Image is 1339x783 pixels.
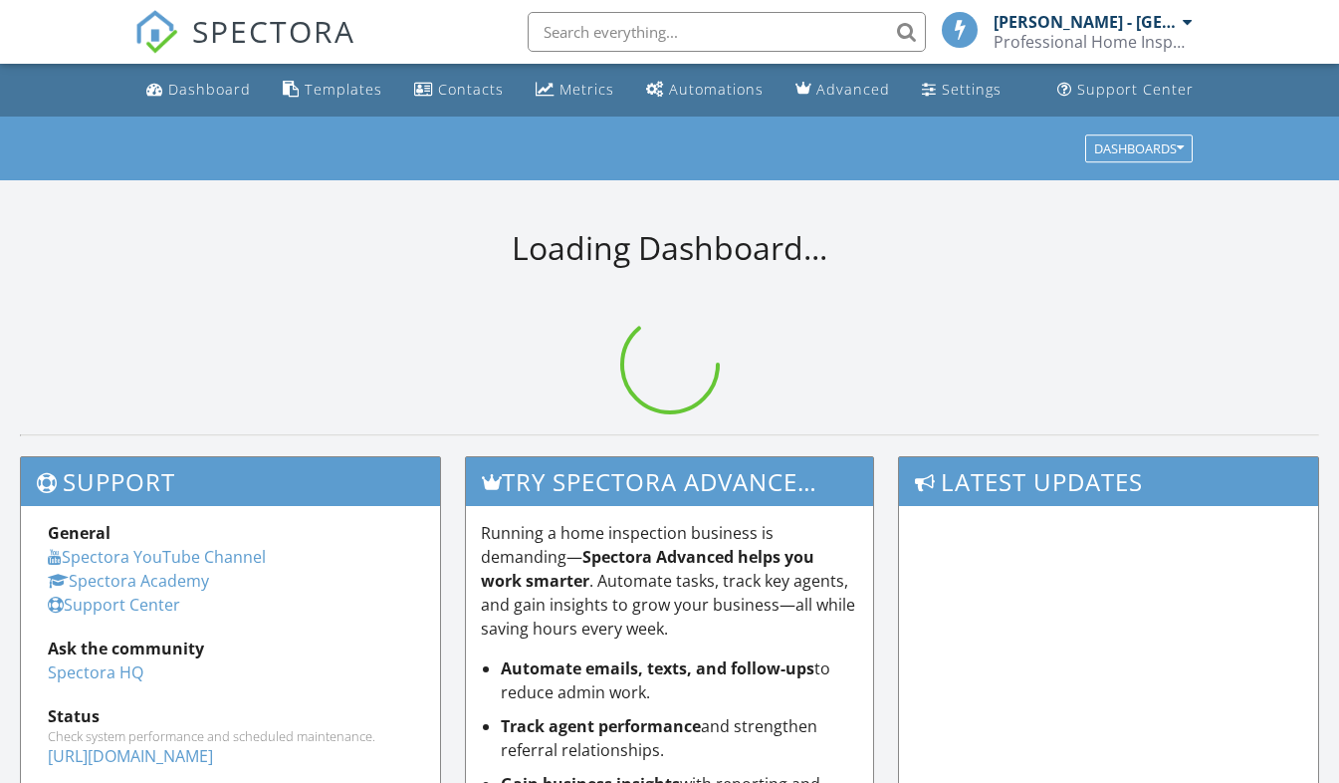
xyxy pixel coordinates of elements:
[406,72,512,109] a: Contacts
[466,457,873,506] h3: Try spectora advanced [DATE]
[994,12,1178,32] div: [PERSON_NAME] - [GEOGRAPHIC_DATA]. Lic. #257
[787,72,898,109] a: Advanced
[48,546,266,568] a: Spectora YouTube Channel
[994,32,1193,52] div: Professional Home Inspections
[48,594,180,616] a: Support Center
[1077,80,1194,99] div: Support Center
[192,10,355,52] span: SPECTORA
[21,457,440,506] h3: Support
[528,72,622,109] a: Metrics
[48,637,413,660] div: Ask the community
[48,704,413,728] div: Status
[168,80,251,99] div: Dashboard
[481,546,814,592] strong: Spectora Advanced helps you work smarter
[438,80,504,99] div: Contacts
[816,80,890,99] div: Advanced
[305,80,382,99] div: Templates
[48,522,111,544] strong: General
[501,715,701,737] strong: Track agent performance
[48,661,143,683] a: Spectora HQ
[1085,134,1193,162] button: Dashboards
[48,745,213,767] a: [URL][DOMAIN_NAME]
[669,80,764,99] div: Automations
[638,72,772,109] a: Automations (Basic)
[501,657,814,679] strong: Automate emails, texts, and follow-ups
[559,80,614,99] div: Metrics
[138,72,259,109] a: Dashboard
[942,80,1002,99] div: Settings
[899,457,1318,506] h3: Latest Updates
[528,12,926,52] input: Search everything...
[501,714,858,762] li: and strengthen referral relationships.
[501,656,858,704] li: to reduce admin work.
[481,521,858,641] p: Running a home inspection business is demanding— . Automate tasks, track key agents, and gain ins...
[134,27,355,69] a: SPECTORA
[1049,72,1202,109] a: Support Center
[914,72,1009,109] a: Settings
[275,72,390,109] a: Templates
[48,570,209,592] a: Spectora Academy
[1094,141,1184,155] div: Dashboards
[134,10,178,54] img: The Best Home Inspection Software - Spectora
[48,728,413,744] div: Check system performance and scheduled maintenance.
